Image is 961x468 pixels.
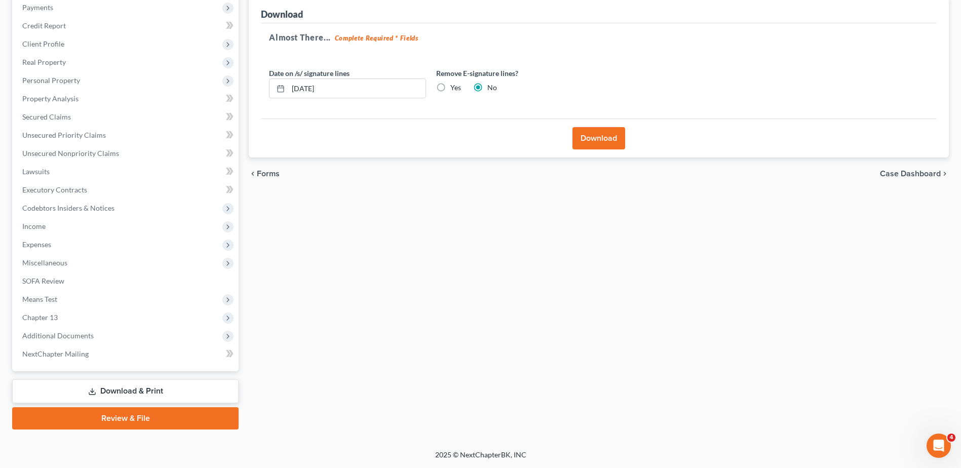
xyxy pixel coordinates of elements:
a: Secured Claims [14,108,239,126]
label: Date on /s/ signature lines [269,68,350,79]
a: Credit Report [14,17,239,35]
span: Unsecured Priority Claims [22,131,106,139]
h5: Almost There... [269,31,929,44]
a: Executory Contracts [14,181,239,199]
a: Property Analysis [14,90,239,108]
a: Lawsuits [14,163,239,181]
span: Means Test [22,295,57,303]
span: Forms [257,170,280,178]
a: Review & File [12,407,239,430]
label: Yes [450,83,461,93]
label: Remove E-signature lines? [436,68,593,79]
span: Codebtors Insiders & Notices [22,204,114,212]
a: SOFA Review [14,272,239,290]
span: Income [22,222,46,230]
a: Unsecured Priority Claims [14,126,239,144]
span: Personal Property [22,76,80,85]
span: Miscellaneous [22,258,67,267]
a: NextChapter Mailing [14,345,239,363]
span: Real Property [22,58,66,66]
span: SOFA Review [22,277,64,285]
button: chevron_left Forms [249,170,293,178]
span: Client Profile [22,40,64,48]
span: NextChapter Mailing [22,349,89,358]
span: Payments [22,3,53,12]
i: chevron_right [941,170,949,178]
i: chevron_left [249,170,257,178]
button: Download [572,127,625,149]
span: Property Analysis [22,94,79,103]
span: Secured Claims [22,112,71,121]
span: 4 [947,434,955,442]
span: Case Dashboard [880,170,941,178]
span: Lawsuits [22,167,50,176]
div: Download [261,8,303,20]
span: Chapter 13 [22,313,58,322]
input: MM/DD/YYYY [288,79,426,98]
span: Unsecured Nonpriority Claims [22,149,119,158]
strong: Complete Required * Fields [335,34,418,42]
label: No [487,83,497,93]
span: Executory Contracts [22,185,87,194]
div: 2025 © NextChapterBK, INC [192,450,770,468]
span: Additional Documents [22,331,94,340]
a: Unsecured Nonpriority Claims [14,144,239,163]
a: Download & Print [12,379,239,403]
span: Expenses [22,240,51,249]
a: Case Dashboard chevron_right [880,170,949,178]
span: Credit Report [22,21,66,30]
iframe: Intercom live chat [927,434,951,458]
